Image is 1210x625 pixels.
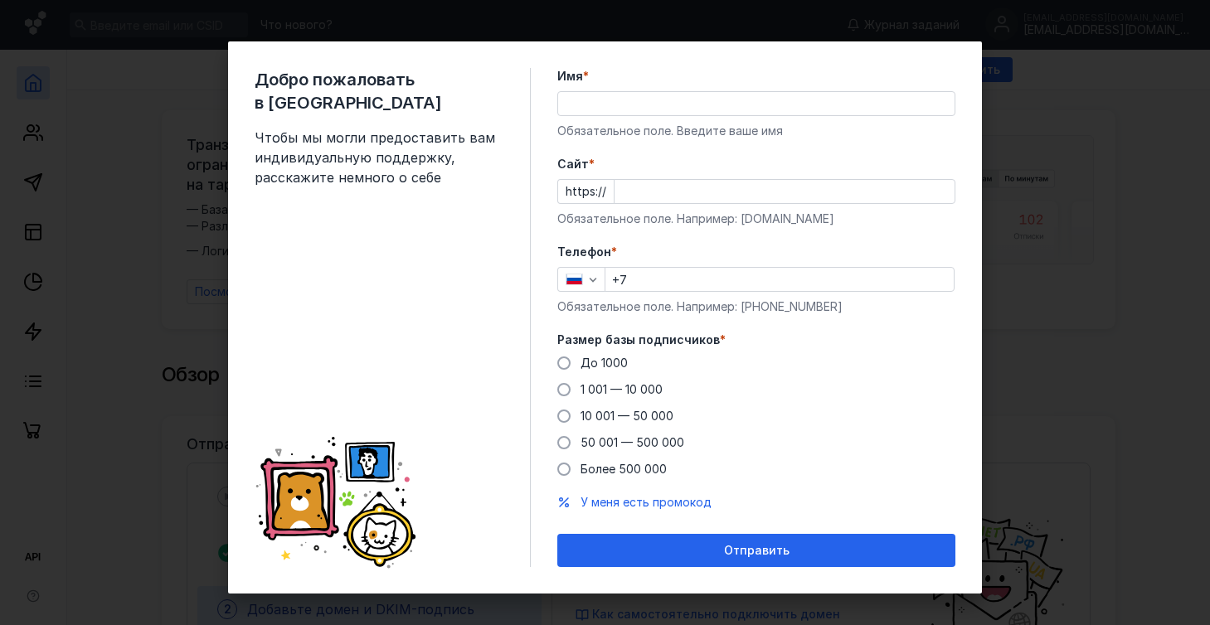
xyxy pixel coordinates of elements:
[557,68,583,85] span: Имя
[581,409,673,423] span: 10 001 — 50 000
[557,298,955,315] div: Обязательное поле. Например: [PHONE_NUMBER]
[557,123,955,139] div: Обязательное поле. Введите ваше имя
[557,156,589,172] span: Cайт
[255,68,503,114] span: Добро пожаловать в [GEOGRAPHIC_DATA]
[581,495,712,509] span: У меня есть промокод
[581,462,667,476] span: Более 500 000
[724,544,790,558] span: Отправить
[557,211,955,227] div: Обязательное поле. Например: [DOMAIN_NAME]
[557,244,611,260] span: Телефон
[581,494,712,511] button: У меня есть промокод
[557,332,720,348] span: Размер базы подписчиков
[581,382,663,396] span: 1 001 — 10 000
[581,356,628,370] span: До 1000
[255,128,503,187] span: Чтобы мы могли предоставить вам индивидуальную поддержку, расскажите немного о себе
[557,534,955,567] button: Отправить
[581,435,684,449] span: 50 001 — 500 000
